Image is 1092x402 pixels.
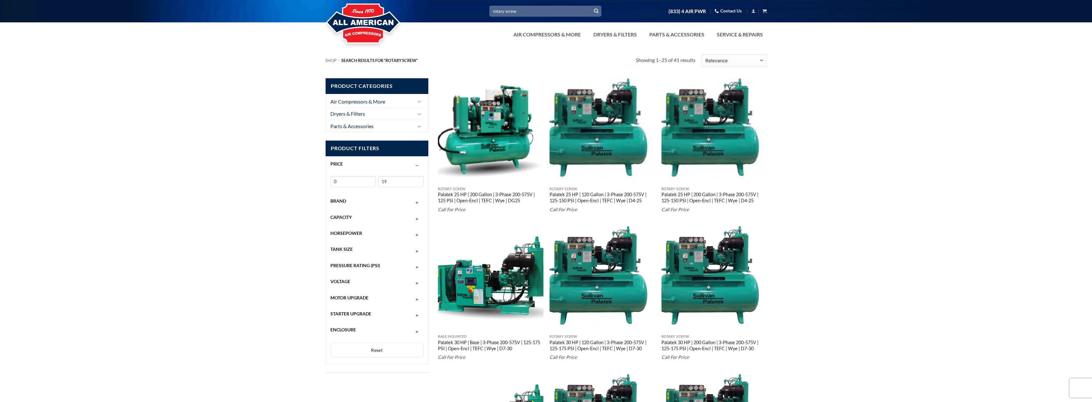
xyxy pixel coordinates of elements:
em: Call For Price [661,354,689,360]
p: Base Mounted [438,335,543,339]
nav: Breadcrumb [325,58,636,63]
em: Call For Price [438,207,465,212]
input: Min price [330,176,376,187]
img: Palatek 30 HP | 200 Gallon | 3-Phase 200-575V | 125-175 PSI | Open-Encl | TEFC | Wye | D7-30 [661,226,767,331]
a: Parts & Accessories [645,28,708,41]
a: Login [751,7,756,15]
span: Tank Size [330,246,353,252]
span: Product Filters [326,141,428,156]
a: Contact Us [715,6,742,16]
a: Palatek 30 HP | 200 Gallon | 3-Phase 200-575V | 125-175 PSI | Open-Encl | TEFC | Wye | D7-30 [661,340,767,352]
span: Capacity [330,214,352,220]
a: Palatek 25 HP | 120 Gallon | 3-Phase 200-575V | 125-150 PSI | Open-Encl | TEFC | Wye | D4-25 [550,192,655,205]
em: Call For Price [661,207,689,212]
em: Call For Price [550,207,577,212]
a: Palatek 30 HP | 120 Gallon | 3-Phase 200-575V | 125-175 PSI | Open-Encl | TEFC | Wye | D7-30 [550,340,655,352]
span: Product Categories [326,78,428,94]
img: Palatek 25 HP | 200 Gallon | 3-Phase 200-575V | 125-150 PSI | Open-Encl | TEFC | Wye | D4-25 [661,78,767,183]
input: Max price [378,176,423,187]
p: Rotary Screw [438,187,543,191]
a: Air Compressors & More [510,28,585,41]
p: Showing 1–25 of 41 results [636,56,695,64]
span: Brand [330,198,346,204]
p: Rotary Screw [661,187,767,191]
p: Rotary Screw [661,335,767,339]
a: (833) 4 AIR PWR [669,6,706,17]
em: Call For Price [550,354,577,360]
button: Toggle [416,122,423,130]
a: Shop [325,58,336,63]
a: Dryers & Filters [590,28,641,41]
p: Rotary Screw [550,187,655,191]
select: Shop order [701,54,767,67]
span: Enclosure [330,327,356,332]
span: Voltage [330,279,350,284]
img: Palatek 25 HP | 120 Gallon | 3-Phase 200-575V | 125-150 PSI | Open-Encl | TEFC | Wye | D4-25 [550,78,655,183]
img: Palatek 30 HP | Base | 3-Phase 200-575V | 125-175 PSI | Open-Encl | TEFC | Wye | D7-30 [438,226,543,331]
span: Horsepower [330,230,362,236]
input: Search… [489,6,601,16]
button: Submit [591,6,601,16]
span: Starter Upgrade [330,311,371,316]
a: Dryers & Filters [330,108,414,120]
button: Reset [330,343,423,358]
span: Price [330,161,343,166]
span: Pressure Rating (PSI) [330,263,380,268]
a: Air Compressors & More [330,96,414,108]
span: / [338,58,340,63]
a: Palatek 25 HP | 200 Gallon | 3-Phase 200-575V | 125-150 PSI | Open-Encl | TEFC | Wye | D4-25 [661,192,767,205]
span: Motor Upgrade [330,295,368,300]
img: Palatek 30 HP | 120 Gallon | 3-Phase 200-575V | 125-175 PSI | Open-Encl | TEFC | Wye | D7-30 [550,226,655,331]
a: Parts & Accessories [330,120,414,132]
img: Palatek 25 HP | 200 Gallon | 3-Phase 200-575V | 125 PSI | Open-Encl | TEFC | Wye | DG25 [438,78,543,183]
a: View cart [763,7,767,15]
button: Toggle [416,97,423,105]
span: Reset [371,347,383,353]
a: Service & Repairs [713,28,767,41]
button: Toggle [416,110,423,118]
a: Palatek 30 HP | Base | 3-Phase 200-575V | 125-175 PSI | Open-Encl | TEFC | Wye | D7-30 [438,340,543,352]
a: Palatek 25 HP | 200 Gallon | 3-Phase 200-575V | 125 PSI | Open-Encl | TEFC | Wye | DG25 [438,192,543,205]
em: Call For Price [438,354,465,360]
p: Rotary Screw [550,335,655,339]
